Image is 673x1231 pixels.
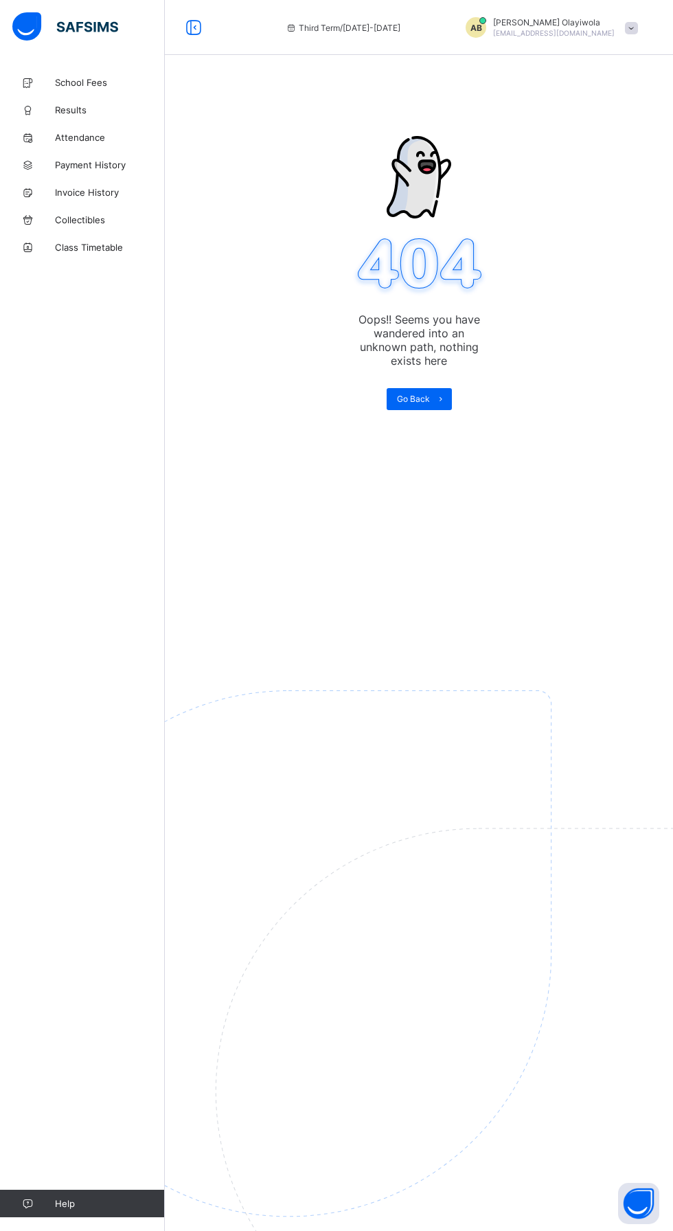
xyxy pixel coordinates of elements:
span: Help [55,1198,164,1209]
span: Payment History [55,159,165,170]
div: AbrahamOlayiwola [452,17,644,38]
img: safsims [12,12,118,41]
span: Invoice History [55,187,165,198]
span: Go Back [397,394,430,404]
span: Results [55,104,165,115]
span: session/term information [285,23,400,33]
span: Collectibles [55,214,165,225]
span: Attendance [55,132,165,143]
img: 404.8bbb34c871c4712298a25e20c4dc75c7.svg [352,234,488,297]
span: School Fees [55,77,165,88]
span: AB [470,23,482,33]
span: Class Timetable [55,242,165,253]
img: ghost-strokes.05e252ede52c2f8dbc99f45d5e1f5e9f.svg [387,136,451,218]
span: Oops!! Seems you have wandered into an unknown path, nothing exists here [352,313,486,368]
span: [PERSON_NAME] Olayiwola [493,17,615,27]
span: [EMAIL_ADDRESS][DOMAIN_NAME] [493,29,615,37]
button: Open asap [618,1183,659,1224]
